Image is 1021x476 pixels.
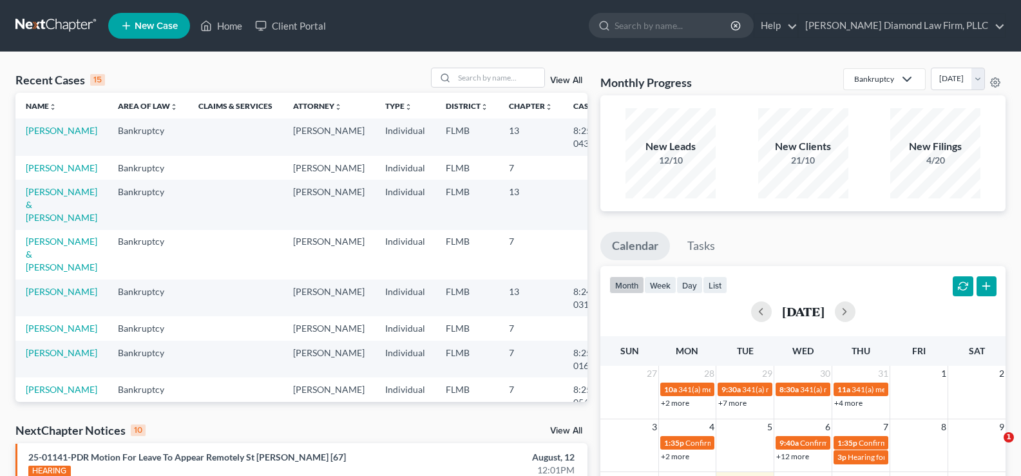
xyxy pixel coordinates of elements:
td: Bankruptcy [108,316,188,340]
i: unfold_more [49,103,57,111]
td: [PERSON_NAME] [283,341,375,377]
a: Nameunfold_more [26,101,57,111]
td: Individual [375,230,435,280]
span: 1 [940,366,948,381]
td: Individual [375,280,435,316]
i: unfold_more [545,103,553,111]
td: 8:25-bk-01612 [563,341,625,377]
a: View All [550,426,582,435]
td: 7 [499,230,563,280]
span: New Case [135,21,178,31]
div: 15 [90,74,105,86]
span: Thu [852,345,870,356]
span: 341(a) meeting for [PERSON_NAME] [852,385,976,394]
span: 10a [664,385,677,394]
div: Bankruptcy [854,73,894,84]
div: Recent Cases [15,72,105,88]
button: day [676,276,703,294]
span: 4 [708,419,716,435]
a: +12 more [776,452,809,461]
a: Client Portal [249,14,332,37]
span: 1 [1004,432,1014,443]
td: FLMB [435,119,499,155]
a: Case Nounfold_more [573,101,615,111]
button: list [703,276,727,294]
td: Individual [375,377,435,414]
a: [PERSON_NAME] [26,125,97,136]
div: 4/20 [890,154,980,167]
td: [PERSON_NAME] [283,230,375,280]
span: 9 [998,419,1006,435]
i: unfold_more [170,103,178,111]
span: 1:35p [837,438,857,448]
span: Confirmation Hearing for [PERSON_NAME] [859,438,1006,448]
td: FLMB [435,316,499,340]
a: 25-01141-PDR Motion For Leave To Appear Remotely St [PERSON_NAME] [67] [28,452,346,462]
td: Bankruptcy [108,280,188,316]
span: 29 [761,366,774,381]
span: 2 [998,366,1006,381]
span: 1:35p [664,438,684,448]
a: [PERSON_NAME] Diamond Law Firm, PLLC [799,14,1005,37]
input: Search by name... [454,68,544,87]
td: Bankruptcy [108,180,188,229]
td: 7 [499,316,563,340]
div: New Filings [890,139,980,154]
td: Individual [375,341,435,377]
a: Chapterunfold_more [509,101,553,111]
span: 341(a) meeting for Forest [PERSON_NAME] II & [PERSON_NAME] [678,385,901,394]
td: FLMB [435,280,499,316]
td: Bankruptcy [108,119,188,155]
span: 7 [882,419,890,435]
div: August, 12 [401,451,575,464]
a: Area of Lawunfold_more [118,101,178,111]
a: +7 more [718,398,747,408]
a: +2 more [661,398,689,408]
span: 5 [766,419,774,435]
input: Search by name... [615,14,732,37]
a: Typeunfold_more [385,101,412,111]
td: FLMB [435,156,499,180]
td: Bankruptcy [108,156,188,180]
i: unfold_more [334,103,342,111]
td: 8:24-bk-03139 [563,280,625,316]
span: 341(a) meeting for [PERSON_NAME] [800,385,924,394]
td: [PERSON_NAME] [283,316,375,340]
div: 10 [131,424,146,436]
div: New Leads [625,139,716,154]
td: Individual [375,119,435,155]
td: Individual [375,156,435,180]
td: FLMB [435,377,499,414]
span: 11a [837,385,850,394]
td: [PERSON_NAME] [283,156,375,180]
div: NextChapter Notices [15,423,146,438]
iframe: Intercom live chat [977,432,1008,463]
a: Help [754,14,797,37]
a: [PERSON_NAME] & [PERSON_NAME] [26,186,97,223]
td: 8:25-bk-04343 [563,119,625,155]
td: 8:25-bk-05656 [563,377,625,414]
a: Calendar [600,232,670,260]
span: 27 [645,366,658,381]
td: FLMB [435,341,499,377]
span: 3 [651,419,658,435]
a: +2 more [661,452,689,461]
span: Mon [676,345,698,356]
td: FLMB [435,180,499,229]
td: [PERSON_NAME] [283,180,375,229]
td: 7 [499,377,563,414]
td: 13 [499,280,563,316]
td: 7 [499,341,563,377]
td: 13 [499,180,563,229]
td: Bankruptcy [108,377,188,414]
span: Sun [620,345,639,356]
a: Tasks [676,232,727,260]
td: 13 [499,119,563,155]
td: [PERSON_NAME] [283,280,375,316]
div: 12/10 [625,154,716,167]
span: Tue [737,345,754,356]
span: Fri [912,345,926,356]
a: [PERSON_NAME] & [PERSON_NAME] [26,236,97,272]
button: month [609,276,644,294]
a: Home [194,14,249,37]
